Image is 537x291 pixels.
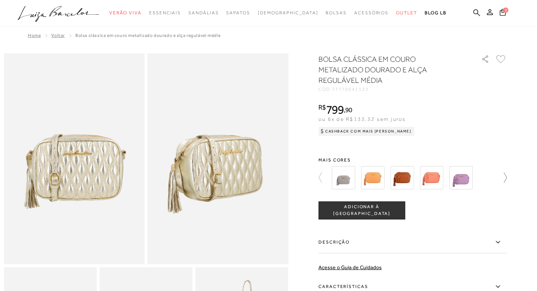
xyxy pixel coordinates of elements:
img: BOLSA CLÁSSICA EM COURO LARANJA PAPAYA E ALÇA REGULÁVEL MÉDIA [420,166,443,189]
a: categoryNavScreenReaderText [188,6,219,20]
span: Sapatos [226,10,250,15]
img: image [4,53,145,264]
span: 77770041123 [332,87,369,92]
a: categoryNavScreenReaderText [149,6,181,20]
img: BOLSA CLÁSSICA EM COURO LARANJA GINGER E ALÇA REGULÁVEL MÉDIA [390,166,414,189]
img: BOLSA CLÁSSICA EM COURO LILÁS E ALÇA REGULÁVEL MÉDIA [449,166,473,189]
span: Verão Viva [109,10,142,15]
label: Descrição [318,232,507,253]
div: Cashback com Mais [PERSON_NAME] [318,127,415,136]
a: BLOG LB [425,6,447,20]
a: Acesse o Guia de Cuidados [318,264,382,270]
span: BOLSA CLÁSSICA EM COURO METALIZADO DOURADO E ALÇA REGULÁVEL MÉDIA [75,33,221,38]
span: Essenciais [149,10,181,15]
i: , [344,107,352,113]
span: Sandálias [188,10,219,15]
a: noSubCategoriesText [258,6,318,20]
span: Mais cores [318,158,507,162]
a: categoryNavScreenReaderText [226,6,250,20]
a: Voltar [51,33,65,38]
i: R$ [318,104,326,111]
span: Bolsas [326,10,347,15]
span: [DEMOGRAPHIC_DATA] [258,10,318,15]
a: categoryNavScreenReaderText [326,6,347,20]
img: BOLSA CLÁSSICA EM COURO CINZA STONE E ALÇA REGULÁVEL MÉDIA [332,166,355,189]
span: ou 6x de R$133,32 sem juros [318,116,405,122]
a: categoryNavScreenReaderText [354,6,389,20]
img: image [148,53,289,264]
span: 90 [345,106,352,114]
span: ADICIONAR À [GEOGRAPHIC_DATA] [319,204,405,217]
a: categoryNavScreenReaderText [396,6,417,20]
img: BOLSA CLÁSSICA EM COURO LARANJA DAMASCO E ALÇA REGULÁVEL MÉDIA [361,166,384,189]
button: ADICIONAR À [GEOGRAPHIC_DATA] [318,201,405,219]
span: 0 [503,8,508,13]
button: 0 [497,8,508,18]
a: categoryNavScreenReaderText [109,6,142,20]
a: Home [28,33,41,38]
span: 799 [326,103,344,116]
span: BLOG LB [425,10,447,15]
span: Acessórios [354,10,389,15]
span: Outlet [396,10,417,15]
div: CÓD: [318,87,469,91]
h1: BOLSA CLÁSSICA EM COURO METALIZADO DOURADO E ALÇA REGULÁVEL MÉDIA [318,54,460,85]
